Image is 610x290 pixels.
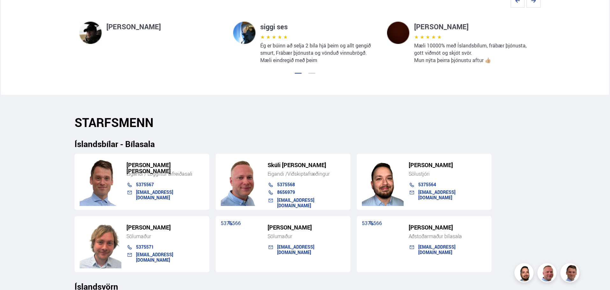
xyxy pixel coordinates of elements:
a: 5375566 [362,220,382,227]
button: Open LiveChat chat widget [5,3,24,22]
h5: Skúli [PERSON_NAME] [268,162,345,168]
a: 8656979 [277,189,295,195]
img: nhp88E3Fdnt1Opn2.png [515,264,535,283]
a: [EMAIL_ADDRESS][DOMAIN_NAME] [277,244,314,255]
img: ivSJBoSYNJ1imj5R.webp [387,22,409,44]
a: 5375566 [221,220,241,227]
div: Sölumaður [126,233,204,239]
a: [EMAIL_ADDRESS][DOMAIN_NAME] [418,244,456,255]
img: SllRT5B5QPkh28GD.webp [233,22,255,44]
h2: STARFSMENN [75,115,536,130]
h5: [PERSON_NAME] [409,224,486,230]
a: 5375567 [136,181,154,187]
h3: Íslandsbílar - Bílasala [75,139,536,149]
img: FbJEzSuNWCJXmdc-.webp [561,264,580,283]
div: Sölumaður [268,233,345,239]
p: Mun nýta þeirra þjónustu aftur 👍🏼 [414,57,531,64]
h4: [PERSON_NAME] [414,22,531,32]
p: Mæli 10000% með Íslandsbílum, frábær þjónusta, gott viðmót og skjót svör. [414,42,531,57]
img: SZ4H-t_Copy_of_C.png [80,220,121,268]
div: Eigandi / Löggiltur bifreiðasali [126,171,204,177]
h4: siggi ses [260,22,377,32]
a: [EMAIL_ADDRESS][DOMAIN_NAME] [136,251,173,263]
div: Eigandi / [268,171,345,177]
div: Aðstoðarmaður bílasala [409,233,486,239]
img: siFngHWaQ9KaOqBr.png [538,264,557,283]
h5: [PERSON_NAME] [409,162,486,168]
a: [EMAIL_ADDRESS][DOMAIN_NAME] [277,197,314,208]
img: nhp88E3Fdnt1Opn2.png [362,158,404,206]
p: Ég er búinn að selja 2 bíla hjá þeim og allt gengið smurt, Frábær þjónusta og vönduð vinnubrögð. ... [260,42,377,64]
img: FbJEzSuNWCJXmdc-.webp [80,158,121,206]
a: 5375571 [136,244,154,250]
img: siFngHWaQ9KaOqBr.png [221,158,262,206]
a: [EMAIL_ADDRESS][DOMAIN_NAME] [136,189,173,200]
a: [EMAIL_ADDRESS][DOMAIN_NAME] [418,189,456,200]
h5: [PERSON_NAME] [126,224,204,230]
h5: [PERSON_NAME] [PERSON_NAME] [126,162,204,174]
span: ★ ★ ★ ★ ★ [414,33,441,40]
a: 5375568 [277,181,295,187]
span: ★ ★ ★ ★ ★ [260,33,288,40]
h4: [PERSON_NAME] [106,22,223,32]
div: Sölustjóri [409,171,486,177]
h5: [PERSON_NAME] [268,224,345,230]
a: 5375564 [418,181,436,187]
span: Viðskiptafræðingur [287,170,330,177]
img: dsORqd-mBEOihhtP.webp [79,22,102,44]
